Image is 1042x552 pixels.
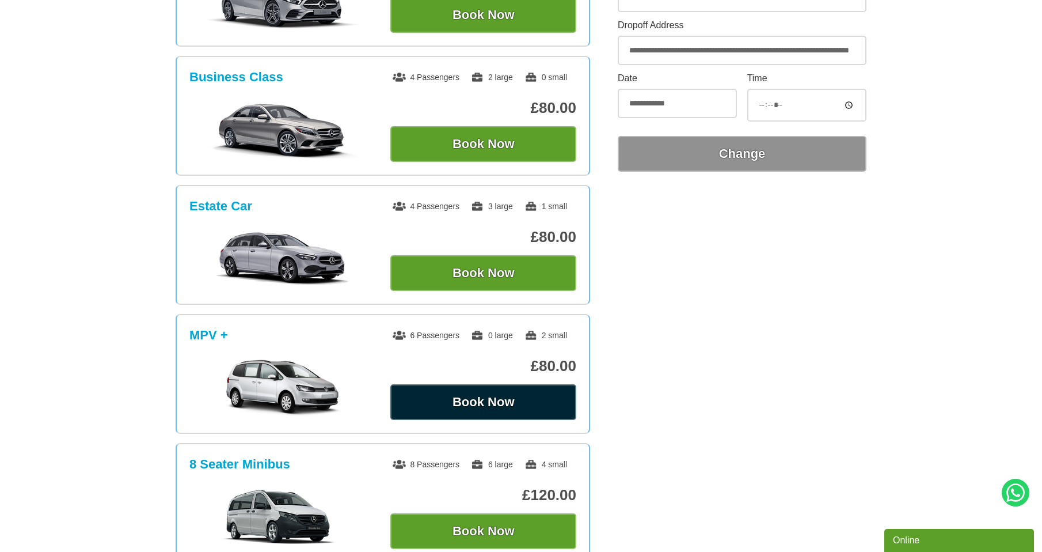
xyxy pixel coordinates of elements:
[189,199,252,214] h3: Estate Car
[390,513,576,549] button: Book Now
[524,460,567,469] span: 4 small
[524,73,567,82] span: 0 small
[471,331,513,340] span: 0 large
[393,202,459,211] span: 4 Passengers
[189,70,283,85] h3: Business Class
[390,228,576,246] p: £80.00
[471,202,513,211] span: 3 large
[390,384,576,420] button: Book Now
[524,202,567,211] span: 1 small
[189,328,228,343] h3: MPV +
[390,486,576,504] p: £120.00
[393,73,459,82] span: 4 Passengers
[471,73,513,82] span: 2 large
[189,457,290,472] h3: 8 Seater Minibus
[618,74,737,83] label: Date
[524,331,567,340] span: 2 small
[390,255,576,291] button: Book Now
[196,230,369,288] img: Estate Car
[196,101,369,158] img: Business Class
[196,488,369,546] img: 8 Seater Minibus
[471,460,513,469] span: 6 large
[747,74,866,83] label: Time
[390,126,576,162] button: Book Now
[393,331,459,340] span: 6 Passengers
[390,99,576,117] p: £80.00
[618,21,866,30] label: Dropoff Address
[390,357,576,375] p: £80.00
[393,460,459,469] span: 8 Passengers
[196,359,369,417] img: MPV +
[884,527,1036,552] iframe: chat widget
[618,136,866,172] button: Change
